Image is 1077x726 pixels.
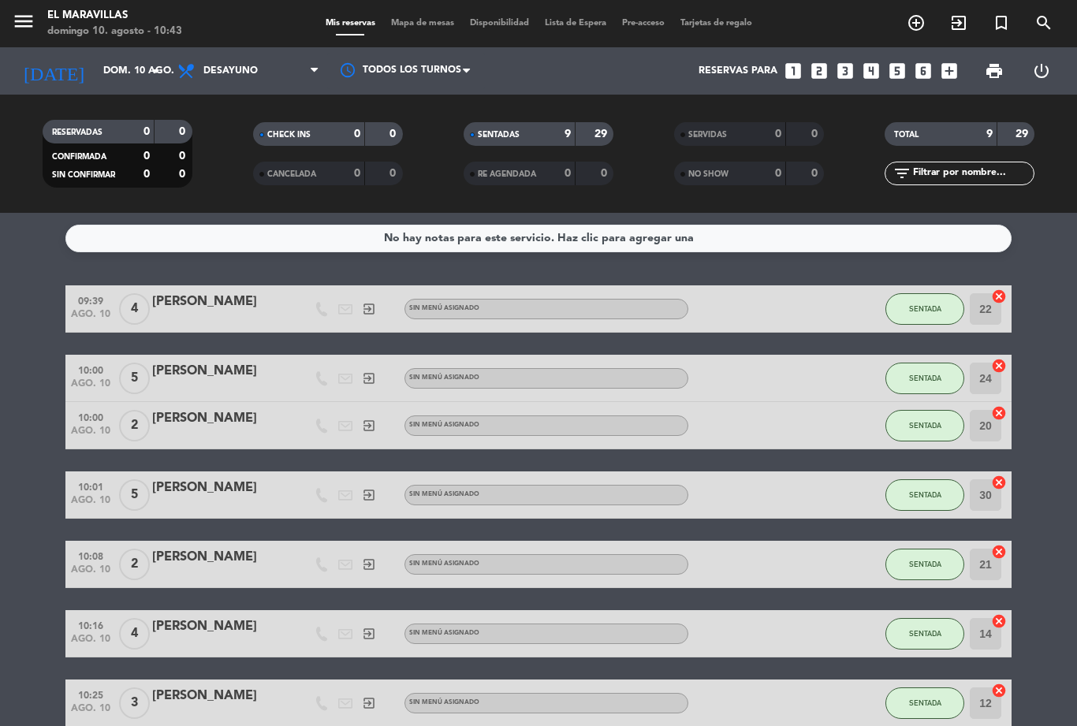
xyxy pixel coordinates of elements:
div: El Maravillas [47,8,182,24]
strong: 0 [811,128,821,140]
span: ago. 10 [71,634,110,652]
i: turned_in_not [992,13,1011,32]
strong: 0 [143,126,150,137]
strong: 0 [775,168,781,179]
div: [PERSON_NAME] [152,361,286,382]
i: cancel [991,289,1007,304]
strong: 0 [179,126,188,137]
i: looks_one [783,61,803,81]
span: CHECK INS [267,131,311,139]
i: exit_to_app [362,488,376,502]
span: SENTADA [909,374,941,382]
i: [DATE] [12,54,95,88]
span: ago. 10 [71,495,110,513]
i: filter_list [893,164,911,183]
strong: 0 [389,128,399,140]
button: SENTADA [885,687,964,719]
span: ago. 10 [71,378,110,397]
i: exit_to_app [362,419,376,433]
i: cancel [991,544,1007,560]
span: print [985,61,1004,80]
span: 09:39 [71,291,110,309]
span: Sin menú asignado [409,560,479,567]
span: 10:01 [71,477,110,495]
span: RESERVADAS [52,128,102,136]
button: SENTADA [885,363,964,394]
span: 3 [119,687,150,719]
button: SENTADA [885,293,964,325]
span: Sin menú asignado [409,630,479,636]
span: SENTADA [909,490,941,499]
span: BUSCAR [1023,9,1065,36]
span: 10:25 [71,685,110,703]
strong: 0 [143,169,150,180]
div: [PERSON_NAME] [152,686,286,706]
div: [PERSON_NAME] [152,292,286,312]
span: 5 [119,479,150,511]
i: cancel [991,405,1007,421]
span: TOTAL [894,131,919,139]
strong: 9 [986,128,993,140]
span: ago. 10 [71,703,110,721]
button: menu [12,9,35,39]
button: SENTADA [885,549,964,580]
span: ago. 10 [71,564,110,583]
strong: 29 [594,128,610,140]
span: Reserva especial [980,9,1023,36]
i: power_settings_new [1032,61,1051,80]
strong: 0 [811,168,821,179]
strong: 0 [179,151,188,162]
span: SENTADA [909,698,941,707]
div: No hay notas para este servicio. Haz clic para agregar una [384,229,694,248]
span: 4 [119,618,150,650]
i: exit_to_app [362,302,376,316]
i: cancel [991,613,1007,629]
button: SENTADA [885,618,964,650]
i: looks_5 [887,61,907,81]
div: LOG OUT [1018,47,1065,95]
span: 10:16 [71,616,110,634]
i: arrow_drop_down [147,61,166,80]
i: cancel [991,475,1007,490]
span: Disponibilidad [462,19,537,28]
div: [PERSON_NAME] [152,478,286,498]
span: ago. 10 [71,309,110,327]
i: search [1034,13,1053,32]
input: Filtrar por nombre... [911,165,1034,182]
span: 5 [119,363,150,394]
i: cancel [991,683,1007,698]
span: Desayuno [203,65,258,76]
span: CANCELADA [267,170,316,178]
span: ago. 10 [71,426,110,444]
span: SERVIDAS [688,131,727,139]
span: 2 [119,410,150,441]
span: Tarjetas de regalo [673,19,760,28]
i: exit_to_app [362,696,376,710]
button: SENTADA [885,410,964,441]
span: RESERVAR MESA [895,9,937,36]
span: Sin menú asignado [409,305,479,311]
div: domingo 10. agosto - 10:43 [47,24,182,39]
span: SENTADA [909,560,941,568]
span: SENTADAS [478,131,520,139]
strong: 0 [354,128,360,140]
strong: 0 [775,128,781,140]
i: add_circle_outline [907,13,926,32]
span: Sin menú asignado [409,699,479,706]
button: SENTADA [885,479,964,511]
i: looks_4 [861,61,881,81]
strong: 0 [179,169,188,180]
span: 10:00 [71,360,110,378]
i: add_box [939,61,960,81]
span: 10:00 [71,408,110,426]
i: looks_two [809,61,829,81]
span: 2 [119,549,150,580]
strong: 9 [565,128,571,140]
i: looks_6 [913,61,934,81]
span: Lista de Espera [537,19,614,28]
span: Reservas para [699,65,777,76]
span: Mapa de mesas [383,19,462,28]
strong: 0 [565,168,571,179]
span: NO SHOW [688,170,729,178]
i: exit_to_app [362,557,376,571]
